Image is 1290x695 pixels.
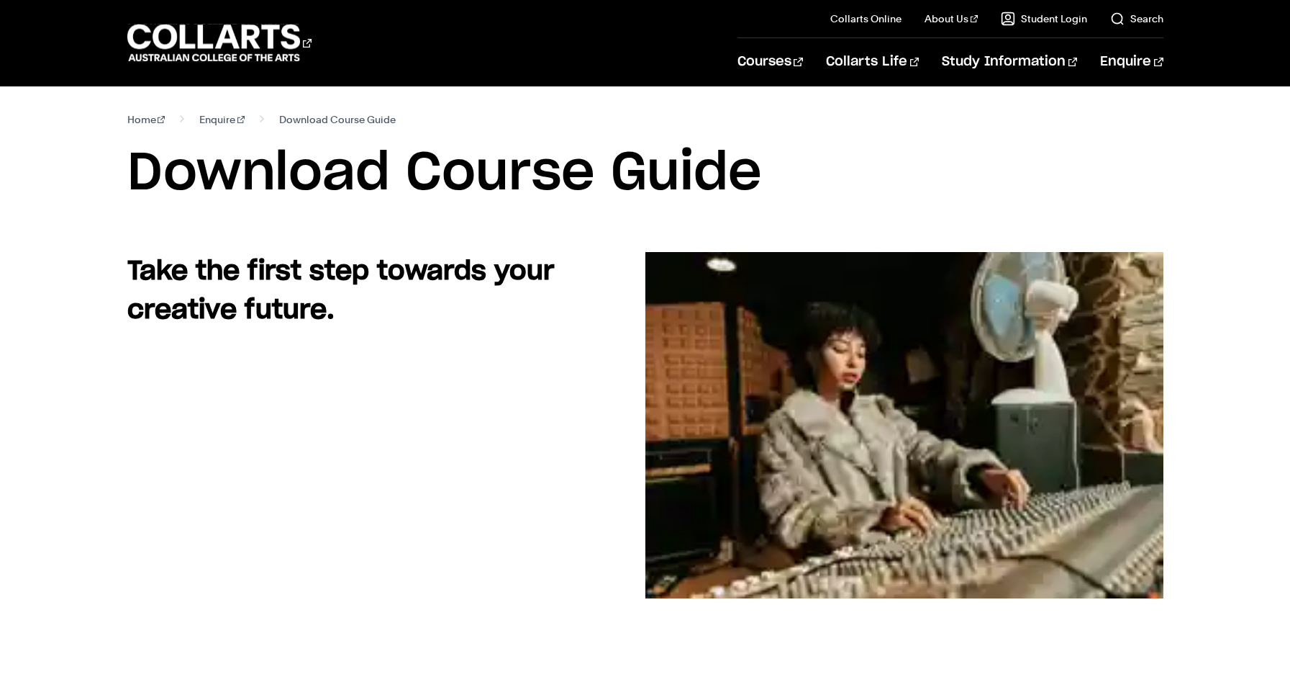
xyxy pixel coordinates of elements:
[1110,12,1163,26] a: Search
[127,22,312,63] div: Go to homepage
[826,38,919,86] a: Collarts Life
[127,109,165,130] a: Home
[279,109,396,130] span: Download Course Guide
[127,259,554,323] strong: Take the first step towards your creative future.
[925,12,978,26] a: About Us
[199,109,245,130] a: Enquire
[737,38,803,86] a: Courses
[830,12,901,26] a: Collarts Online
[1100,38,1163,86] a: Enquire
[127,141,1163,206] h1: Download Course Guide
[1001,12,1087,26] a: Student Login
[942,38,1077,86] a: Study Information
